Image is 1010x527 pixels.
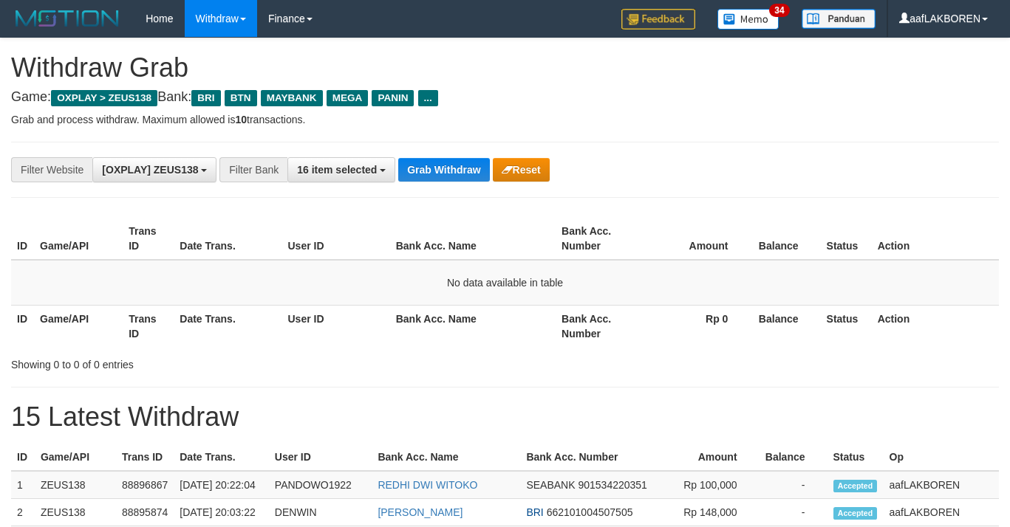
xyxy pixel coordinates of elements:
td: 1 [11,471,35,499]
th: Amount [644,218,750,260]
h1: Withdraw Grab [11,53,999,83]
th: Bank Acc. Number [520,444,662,471]
td: Rp 148,000 [662,499,759,526]
span: BRI [526,506,543,518]
th: User ID [269,444,372,471]
th: Date Trans. [174,305,281,347]
th: ID [11,305,34,347]
td: - [760,471,828,499]
th: Action [872,305,999,347]
span: OXPLAY > ZEUS138 [51,90,157,106]
img: panduan.png [802,9,876,29]
span: PANIN [372,90,414,106]
th: Rp 0 [644,305,750,347]
span: ... [418,90,438,106]
th: User ID [282,305,390,347]
th: User ID [282,218,390,260]
span: MEGA [327,90,369,106]
p: Grab and process withdraw. Maximum allowed is transactions. [11,112,999,127]
th: Game/API [35,444,116,471]
th: Amount [662,444,759,471]
th: Bank Acc. Name [390,218,556,260]
button: Grab Withdraw [398,158,489,182]
button: Reset [493,158,550,182]
th: Bank Acc. Name [390,305,556,347]
th: Game/API [34,305,123,347]
img: Feedback.jpg [621,9,695,30]
button: [OXPLAY] ZEUS138 [92,157,216,182]
th: ID [11,444,35,471]
td: PANDOWO1922 [269,471,372,499]
th: Trans ID [123,305,174,347]
h4: Game: Bank: [11,90,999,105]
th: Trans ID [123,218,174,260]
th: Op [884,444,1000,471]
a: [PERSON_NAME] [378,506,463,518]
th: Status [821,305,872,347]
td: ZEUS138 [35,499,116,526]
td: aafLAKBOREN [884,499,1000,526]
span: Accepted [833,480,878,492]
div: Showing 0 to 0 of 0 entries [11,351,410,372]
td: No data available in table [11,260,999,306]
div: Filter Website [11,157,92,182]
td: 88896867 [116,471,174,499]
span: [OXPLAY] ZEUS138 [102,164,198,176]
img: Button%20Memo.svg [717,9,779,30]
span: SEABANK [526,479,575,491]
button: 16 item selected [287,157,395,182]
th: Date Trans. [174,444,269,471]
span: MAYBANK [261,90,323,106]
th: Game/API [34,218,123,260]
span: Copy 901534220351 to clipboard [578,479,646,491]
th: Bank Acc. Number [556,218,644,260]
span: Accepted [833,507,878,520]
th: Status [821,218,872,260]
th: ID [11,218,34,260]
span: 34 [769,4,789,17]
td: aafLAKBOREN [884,471,1000,499]
span: Copy 662101004507505 to clipboard [547,506,633,518]
td: 88895874 [116,499,174,526]
th: Balance [750,305,820,347]
td: 2 [11,499,35,526]
td: DENWIN [269,499,372,526]
span: BRI [191,90,220,106]
th: Bank Acc. Number [556,305,644,347]
td: - [760,499,828,526]
th: Bank Acc. Name [372,444,520,471]
span: 16 item selected [297,164,377,176]
th: Balance [760,444,828,471]
strong: 10 [235,114,247,125]
span: BTN [225,90,257,106]
th: Balance [750,218,820,260]
th: Status [828,444,884,471]
th: Action [872,218,999,260]
div: Filter Bank [219,157,287,182]
td: Rp 100,000 [662,471,759,499]
th: Date Trans. [174,218,281,260]
img: MOTION_logo.png [11,7,123,30]
td: ZEUS138 [35,471,116,499]
h1: 15 Latest Withdraw [11,402,999,432]
td: [DATE] 20:03:22 [174,499,269,526]
th: Trans ID [116,444,174,471]
td: [DATE] 20:22:04 [174,471,269,499]
a: REDHI DWI WITOKO [378,479,477,491]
